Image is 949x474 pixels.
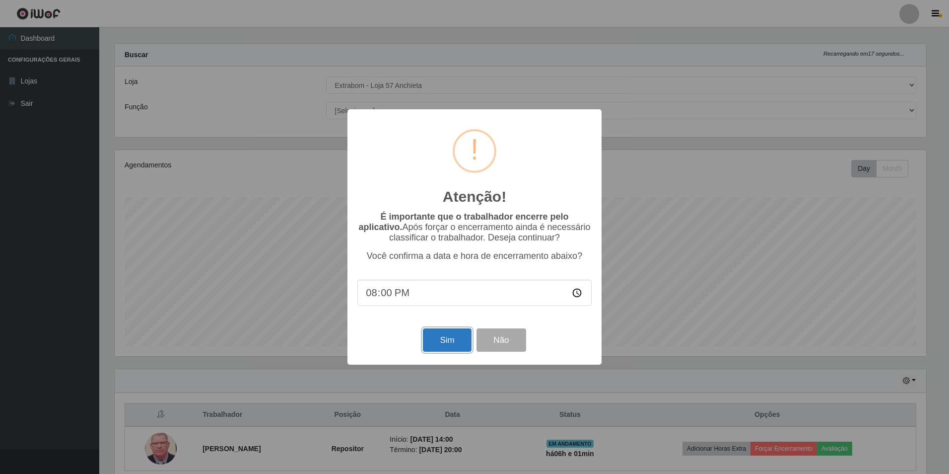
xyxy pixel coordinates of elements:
p: Após forçar o encerramento ainda é necessário classificar o trabalhador. Deseja continuar? [357,212,592,243]
p: Você confirma a data e hora de encerramento abaixo? [357,251,592,261]
button: Não [476,328,526,352]
h2: Atenção! [443,188,506,206]
button: Sim [423,328,471,352]
b: É importante que o trabalhador encerre pelo aplicativo. [358,212,568,232]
